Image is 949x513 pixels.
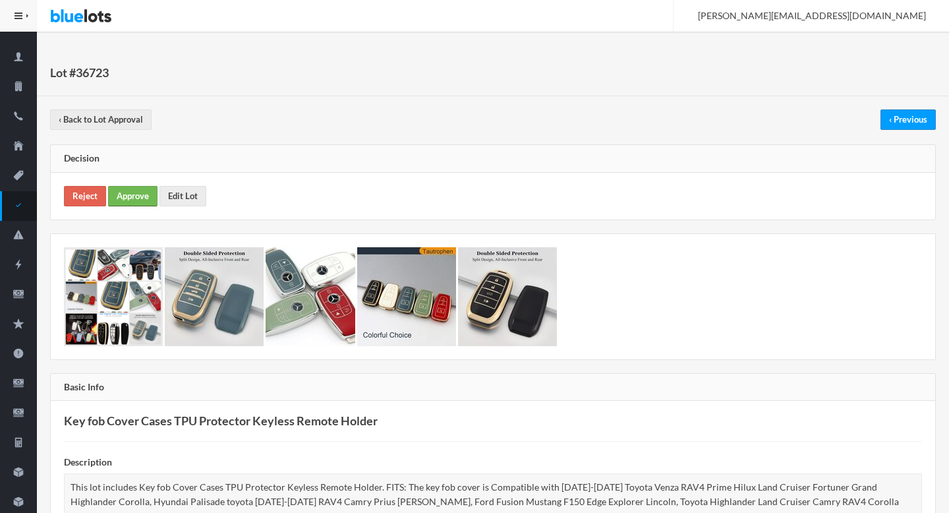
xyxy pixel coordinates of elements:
a: ‹ Back to Lot Approval [50,109,152,130]
a: ‹ Previous [880,109,936,130]
div: Basic Info [51,374,935,402]
img: f09b22e5-006d-4b8a-9f8e-360d1a1bd546-1756435401.jpg [165,247,264,346]
img: 4c5cba59-13df-4e67-8c67-409f2bc9399d-1756435402.jpg [266,247,355,346]
h1: Lot #36723 [50,63,109,82]
a: Edit Lot [159,186,206,206]
label: Description [64,455,112,470]
a: Reject [64,186,106,206]
h3: Key fob Cover Cases TPU Protector Keyless Remote Holder [64,414,922,428]
img: d16b77d2-e571-41d8-9229-efe113aa3742-1756435402.jpg [357,247,456,346]
img: 91b203fe-e3a8-47b1-b467-6d613fce3bb2-1756435403.jpg [458,247,557,346]
span: [PERSON_NAME][EMAIL_ADDRESS][DOMAIN_NAME] [683,10,926,21]
div: Decision [51,145,935,173]
a: Approve [108,186,158,206]
img: de23d16d-a00d-4d33-9dea-53c9849dba00-1756435400.png [64,247,163,346]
